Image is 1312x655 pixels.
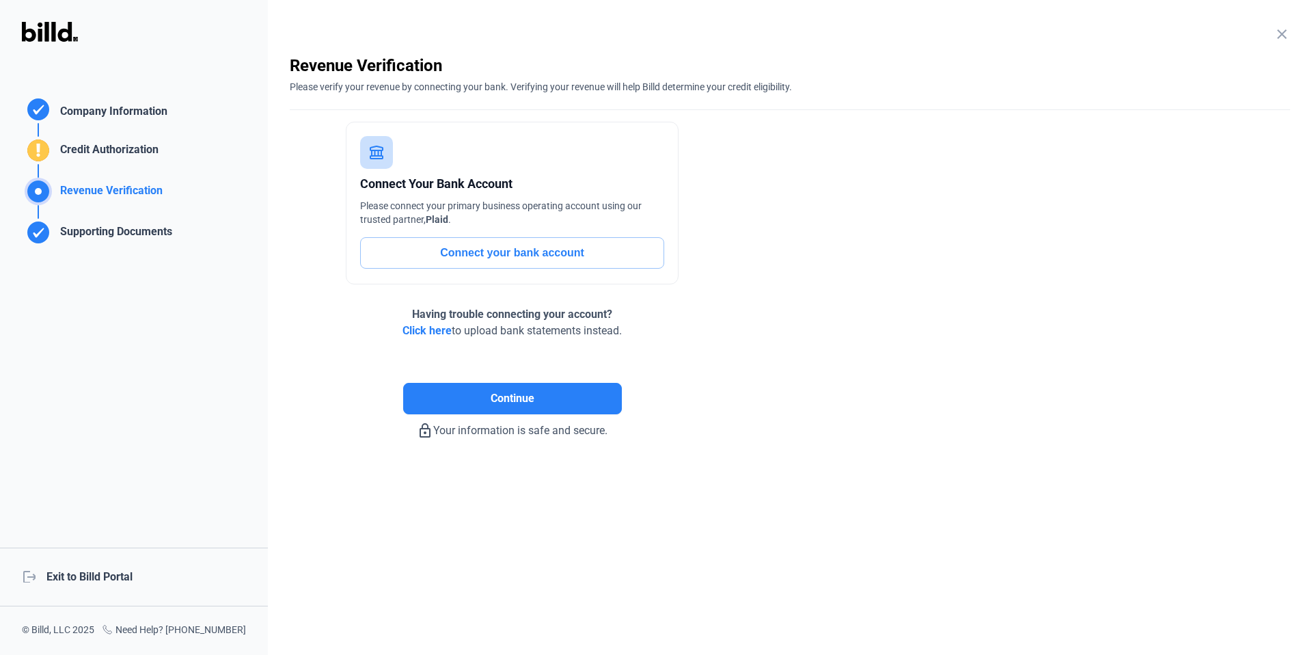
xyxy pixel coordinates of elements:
div: Please connect your primary business operating account using our trusted partner, . [360,199,664,226]
div: to upload bank statements instead. [402,306,622,339]
mat-icon: close [1274,26,1290,42]
div: Your information is safe and secure. [290,414,735,439]
div: Supporting Documents [55,224,172,246]
div: Company Information [55,103,167,123]
img: Billd Logo [22,22,78,42]
span: Click here [402,324,452,337]
div: Need Help? [PHONE_NUMBER] [102,623,246,639]
div: Connect Your Bank Account [360,174,664,193]
span: Continue [491,390,534,407]
span: Plaid [426,214,448,225]
button: Continue [403,383,622,414]
span: Having trouble connecting your account? [412,308,612,321]
div: Revenue Verification [290,55,1290,77]
div: Revenue Verification [55,183,163,205]
button: Connect your bank account [360,237,664,269]
mat-icon: lock_outline [417,423,433,439]
div: Please verify your revenue by connecting your bank. Verifying your revenue will help Billd determ... [290,77,1290,94]
mat-icon: logout [22,569,36,583]
div: Credit Authorization [55,142,159,164]
div: © Billd, LLC 2025 [22,623,94,639]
